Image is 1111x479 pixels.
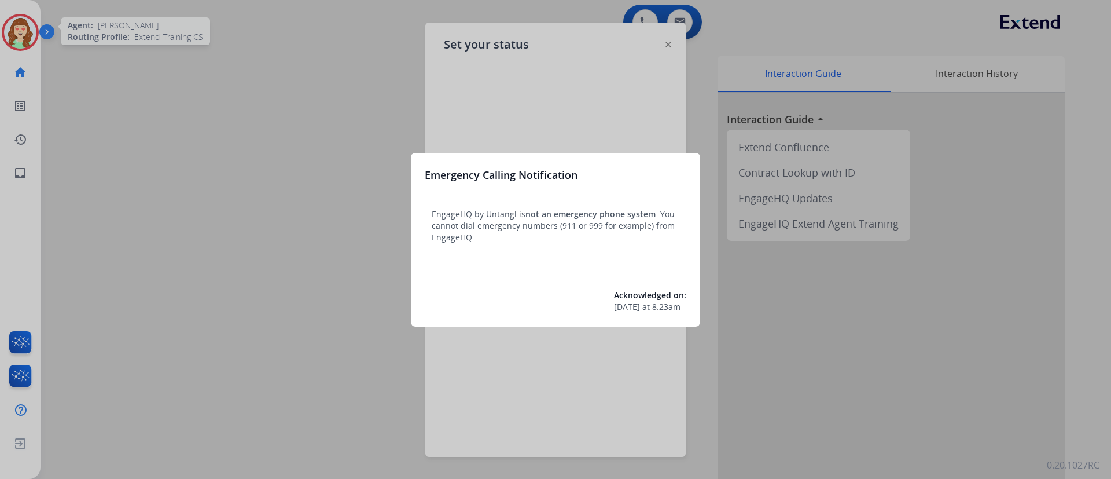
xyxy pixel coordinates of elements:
[432,209,679,243] p: EngageHQ by Untangl is . You cannot dial emergency numbers (911 or 999 for example) from EngageHQ.
[614,290,686,301] span: Acknowledged on:
[425,167,577,183] h3: Emergency Calling Notification
[614,301,640,313] span: [DATE]
[652,301,680,313] span: 8:23am
[525,209,656,220] span: not an emergency phone system
[614,301,686,313] div: at
[1047,458,1099,472] p: 0.20.1027RC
